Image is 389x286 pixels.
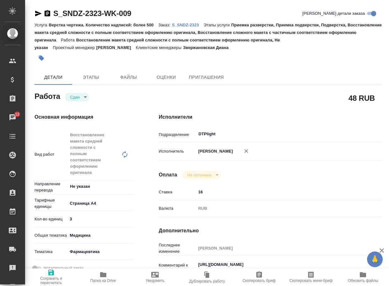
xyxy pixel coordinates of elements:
[159,227,382,235] h4: Дополнительно
[172,23,204,27] p: S_SNDZ-2323
[196,244,364,253] input: Пустое поле
[35,113,134,121] h4: Основная информация
[367,251,383,267] button: 🙏
[35,151,67,158] p: Вид работ
[35,23,49,27] p: Услуга
[129,268,181,286] button: Уведомить
[348,278,378,283] span: Обновить файлы
[196,203,364,214] div: RUB
[35,216,67,222] p: Кол-во единиц
[242,278,275,283] span: Скопировать бриф
[189,279,225,283] span: Дублировать работу
[159,171,177,179] h4: Оплата
[285,268,337,286] button: Скопировать мини-бриф
[196,259,364,276] textarea: [URL][DOMAIN_NAME]
[35,197,67,210] p: Тарифные единицы
[76,73,106,81] span: Этапы
[53,45,96,50] p: Проектный менеджер
[185,172,213,178] button: Не оплачена
[35,249,67,255] p: Тематика
[159,132,196,138] p: Подразделение
[159,189,196,195] p: Ставка
[44,265,83,271] span: Нотариальный заказ
[77,268,129,286] button: Папка на Drive
[370,253,380,266] span: 🙏
[35,232,67,239] p: Общая тематика
[35,51,48,65] button: Добавить тэг
[159,242,196,255] p: Последнее изменение
[44,10,51,17] button: Скопировать ссылку
[114,73,144,81] span: Файлы
[196,148,233,154] p: [PERSON_NAME]
[360,133,361,135] button: Open
[67,230,134,241] div: Медицина
[172,22,204,27] a: S_SNDZ-2323
[337,268,389,286] button: Обновить файлы
[189,73,224,81] span: Приглашения
[349,93,375,103] h2: 48 RUB
[159,148,196,154] p: Исполнитель
[233,268,285,286] button: Скопировать бриф
[158,23,172,27] p: Заказ:
[2,110,24,125] a: 12
[182,171,221,179] div: Сдан
[35,38,280,50] p: Восстановление макета средней сложности с полным соответствием оформлению оригинала, Не указан
[35,10,42,17] button: Скопировать ссылку для ЯМессенджера
[61,38,76,42] p: Работа
[67,214,134,224] input: ✎ Введи что-нибудь
[35,90,60,101] h2: Работа
[239,144,253,158] button: Удалить исполнителя
[90,278,116,283] span: Папка на Drive
[159,113,382,121] h4: Исполнители
[181,268,233,286] button: Дублировать работу
[302,10,365,17] span: [PERSON_NAME] детали заказа
[130,186,131,187] button: Open
[35,23,382,42] p: Приемка разверстки, Приемка подверстки, Подверстка, Восстановление макета средней сложности с пол...
[204,23,231,27] p: Этапы услуги
[159,262,196,275] p: Комментарий к работе
[38,73,68,81] span: Детали
[49,23,158,27] p: Верстка чертежа. Количество надписей: более 500
[65,93,89,101] div: Сдан
[96,45,136,50] p: [PERSON_NAME]
[183,45,233,50] p: Звержановская Диана
[68,94,82,100] button: Сдан
[29,276,73,285] span: Сохранить и пересчитать
[25,268,77,286] button: Сохранить и пересчитать
[67,198,134,209] div: Страница А4
[35,181,67,193] p: Направление перевода
[146,278,164,283] span: Уведомить
[53,9,131,18] a: S_SNDZ-2323-WK-009
[67,246,134,257] div: Фармацевтика
[290,278,333,283] span: Скопировать мини-бриф
[11,111,23,117] span: 12
[196,187,364,197] input: ✎ Введи что-нибудь
[136,45,183,50] p: Клиентские менеджеры
[151,73,181,81] span: Оценки
[159,205,196,212] p: Валюта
